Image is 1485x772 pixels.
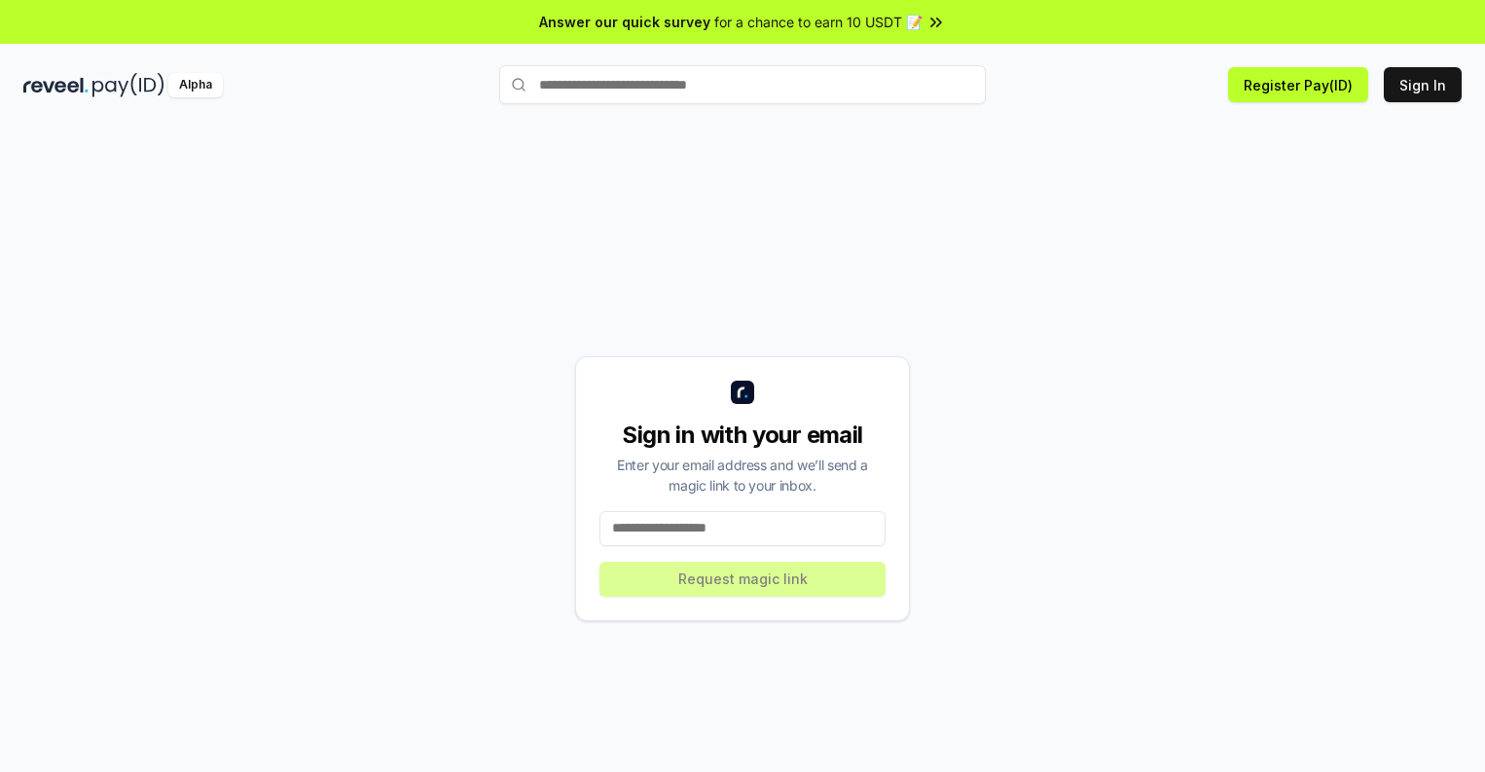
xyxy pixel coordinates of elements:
button: Sign In [1384,67,1462,102]
img: logo_small [731,381,754,404]
div: Enter your email address and we’ll send a magic link to your inbox. [599,455,886,496]
span: Answer our quick survey [539,12,710,32]
span: for a chance to earn 10 USDT 📝 [714,12,923,32]
div: Alpha [168,73,223,97]
button: Register Pay(ID) [1228,67,1368,102]
img: pay_id [92,73,164,97]
img: reveel_dark [23,73,89,97]
div: Sign in with your email [599,420,886,451]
